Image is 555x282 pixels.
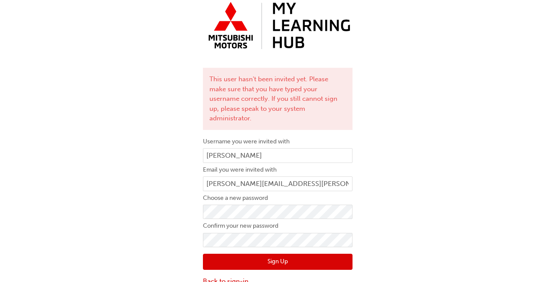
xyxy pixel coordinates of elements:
[203,165,353,175] label: Email you were invited with
[203,221,353,231] label: Confirm your new password
[203,193,353,203] label: Choose a new password
[203,136,353,147] label: Username you were invited with
[203,254,353,270] button: Sign Up
[203,68,353,130] div: This user hasn't been invited yet. Please make sure that you have typed your username correctly. ...
[203,148,353,163] input: Username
